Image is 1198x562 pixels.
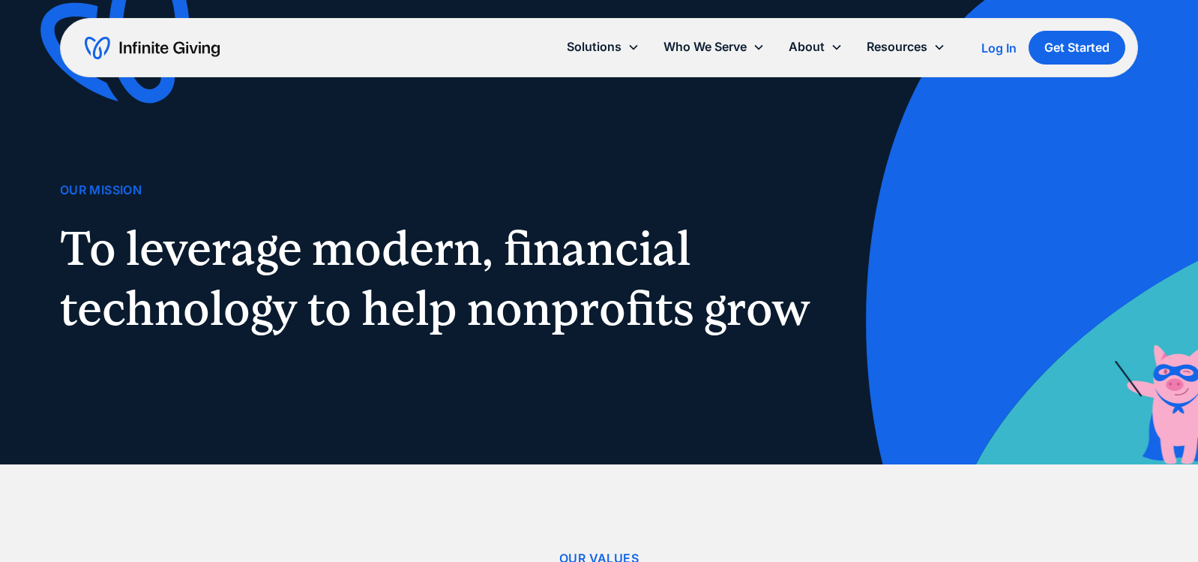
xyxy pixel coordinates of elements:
a: Get Started [1029,31,1125,65]
div: Our Mission [60,180,142,200]
h1: To leverage modern, financial technology to help nonprofits grow [60,218,828,338]
a: Log In [981,39,1017,57]
div: Log In [981,42,1017,54]
div: Solutions [567,37,621,57]
div: Resources [867,37,927,57]
div: About [789,37,825,57]
div: Who We Serve [663,37,747,57]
